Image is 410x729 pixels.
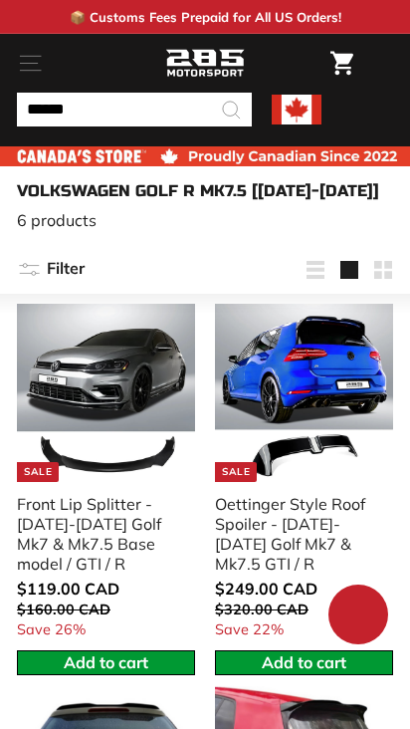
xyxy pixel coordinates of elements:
span: $119.00 CAD [17,579,119,599]
span: Add to cart [262,652,346,672]
a: Cart [320,35,363,92]
span: $320.00 CAD [215,601,308,618]
a: Sale Front Lip Splitter - [DATE]-[DATE] Golf Mk7 & Mk7.5 Base model / GTI / R Save 26% [17,304,195,650]
img: Logo_285_Motorsport_areodynamics_components [165,47,245,81]
inbox-online-store-chat: Shopify online store chat [322,585,394,649]
input: Search [17,93,252,126]
button: Filter [17,246,85,294]
span: Save 22% [215,620,284,638]
span: $249.00 CAD [215,579,317,599]
p: 📦 Customs Fees Prepaid for All US Orders! [70,9,341,25]
div: Oettinger Style Roof Spoiler - [DATE]-[DATE] Golf Mk7 & Mk7.5 GTI / R [215,494,381,574]
h1: Volkswagen Golf R MK7.5 [[DATE]-[DATE]] [17,181,393,200]
button: Add to cart [17,650,195,675]
a: Sale Oettinger Style Roof Spoiler - [DATE]-[DATE] Golf Mk7 & Mk7.5 GTI / R Save 22% [215,304,393,650]
span: Save 26% [17,620,86,638]
span: $160.00 CAD [17,601,110,618]
span: Add to cart [64,652,148,672]
div: Front Lip Splitter - [DATE]-[DATE] Golf Mk7 & Mk7.5 Base model / GTI / R [17,494,183,574]
p: 6 products [17,210,393,230]
div: Sale [17,462,59,482]
div: Sale [215,462,257,482]
button: Add to cart [215,650,393,675]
